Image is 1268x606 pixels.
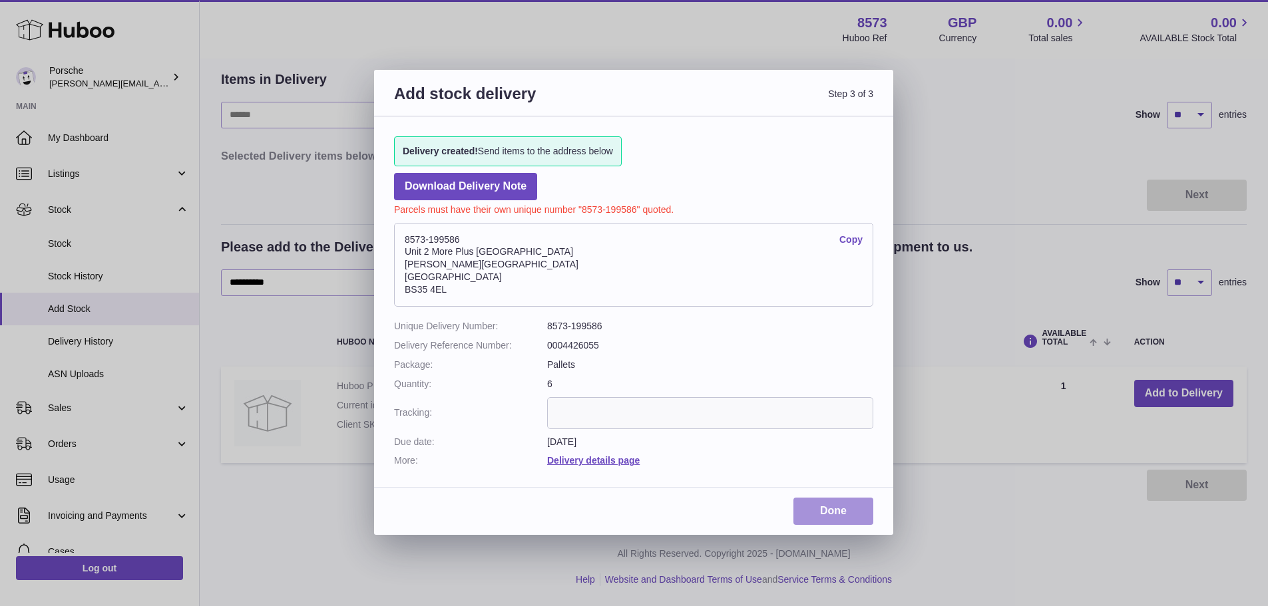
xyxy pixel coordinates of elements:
[547,436,873,448] dd: [DATE]
[839,233,863,246] a: Copy
[394,173,537,200] a: Download Delivery Note
[394,320,547,333] dt: Unique Delivery Number:
[547,455,640,466] a: Delivery details page
[634,83,873,120] span: Step 3 of 3
[547,359,873,371] dd: Pallets
[394,339,547,352] dt: Delivery Reference Number:
[394,223,873,307] address: 8573-199586 Unit 2 More Plus [GEOGRAPHIC_DATA] [PERSON_NAME][GEOGRAPHIC_DATA] [GEOGRAPHIC_DATA] B...
[394,436,547,448] dt: Due date:
[547,378,873,390] dd: 6
[547,339,873,352] dd: 0004426055
[394,200,873,216] p: Parcels must have their own unique number "8573-199586" quoted.
[394,359,547,371] dt: Package:
[394,378,547,390] dt: Quantity:
[394,83,634,120] h3: Add stock delivery
[793,498,873,525] a: Done
[403,145,613,158] span: Send items to the address below
[394,397,547,429] dt: Tracking:
[394,454,547,467] dt: More:
[403,146,478,156] strong: Delivery created!
[547,320,873,333] dd: 8573-199586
